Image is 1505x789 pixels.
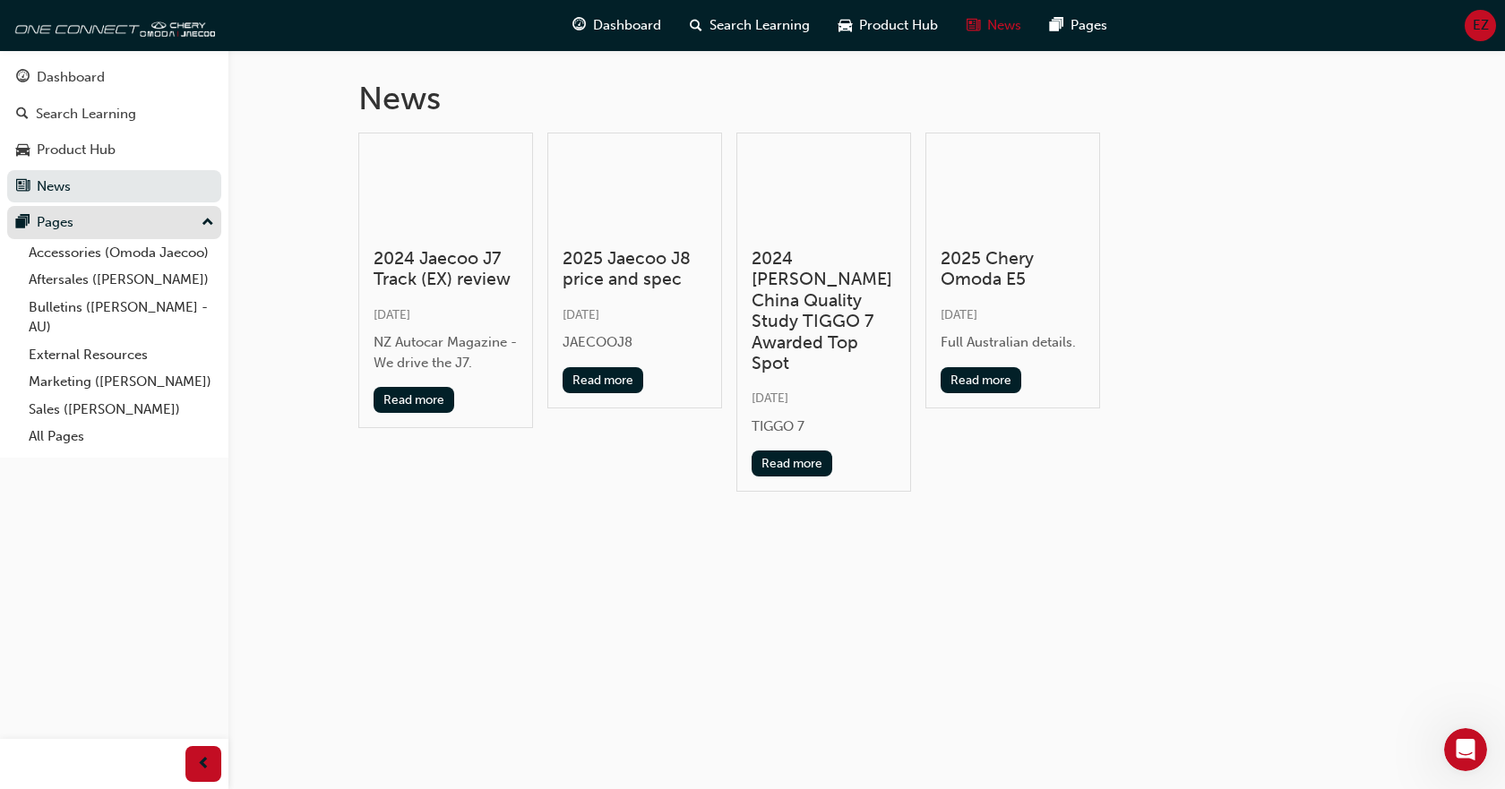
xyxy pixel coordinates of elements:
button: EZ [1465,10,1496,41]
div: TIGGO 7 [752,416,896,437]
img: oneconnect [9,7,215,43]
a: guage-iconDashboard [558,7,675,44]
div: Product Hub [37,140,116,160]
span: pages-icon [16,215,30,231]
span: search-icon [16,107,29,123]
span: [DATE] [752,390,788,406]
a: news-iconNews [952,7,1036,44]
span: Messages from the team will be shown here [41,374,318,392]
span: up-icon [202,211,214,235]
span: car-icon [16,142,30,159]
div: Full Australian details. [941,332,1085,353]
span: guage-icon [572,14,586,37]
span: News [987,15,1021,36]
span: [DATE] [941,307,977,322]
span: EZ [1473,15,1489,36]
span: Product Hub [859,15,938,36]
span: prev-icon [197,753,211,776]
h1: News [358,79,1376,118]
h3: 2025 Jaecoo J8 price and spec [563,248,707,290]
span: pages-icon [1050,14,1063,37]
a: pages-iconPages [1036,7,1122,44]
h2: No messages [119,335,239,356]
div: Close [314,8,347,40]
a: Marketing ([PERSON_NAME]) [21,368,221,396]
span: Search Learning [709,15,810,36]
div: Pages [37,212,73,233]
a: All Pages [21,423,221,450]
button: go back [12,7,46,41]
a: 2024 [PERSON_NAME] China Quality Study TIGGO 7 Awarded Top Spot[DATE]TIGGO 7Read more [736,133,911,493]
a: 2025 Jaecoo J8 price and spec[DATE]JAECOOJ8Read more [547,133,722,408]
span: [DATE] [374,307,410,322]
span: Dashboard [593,15,661,36]
a: Aftersales ([PERSON_NAME]) [21,266,221,294]
div: JAECOOJ8 [563,332,707,353]
a: Search Learning [7,98,221,131]
a: Sales ([PERSON_NAME]) [21,396,221,424]
a: News [7,170,221,203]
a: External Resources [21,341,221,369]
h3: 2025 Chery Omoda E5 [941,248,1085,290]
h1: Messages [133,9,229,39]
button: Pages [7,206,221,239]
span: car-icon [838,14,852,37]
span: guage-icon [16,70,30,86]
button: Read more [752,450,833,476]
iframe: Intercom live chat [1444,728,1487,771]
a: Accessories (Omoda Jaecoo) [21,239,221,267]
a: Product Hub [7,133,221,167]
a: Dashboard [7,61,221,94]
div: Dashboard [37,67,105,88]
h3: 2024 Jaecoo J7 Track (EX) review [374,248,518,290]
button: Read more [941,367,1022,393]
button: DashboardSearch LearningProduct HubNews [7,57,221,206]
a: 2025 Chery Omoda E5[DATE]Full Australian details.Read more [925,133,1100,408]
span: search-icon [690,14,702,37]
a: search-iconSearch Learning [675,7,824,44]
div: Search Learning [36,104,136,124]
span: news-icon [16,179,30,195]
h3: 2024 [PERSON_NAME] China Quality Study TIGGO 7 Awarded Top Spot [752,248,896,373]
div: NZ Autocar Magazine - We drive the J7. [374,332,518,373]
a: 2024 Jaecoo J7 Track (EX) review[DATE]NZ Autocar Magazine - We drive the J7.Read more [358,133,533,429]
span: Pages [1071,15,1107,36]
a: car-iconProduct Hub [824,7,952,44]
a: Bulletins ([PERSON_NAME] - AU) [21,294,221,341]
span: [DATE] [563,307,599,322]
button: Read more [374,387,455,413]
button: Read more [563,367,644,393]
span: news-icon [967,14,980,37]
